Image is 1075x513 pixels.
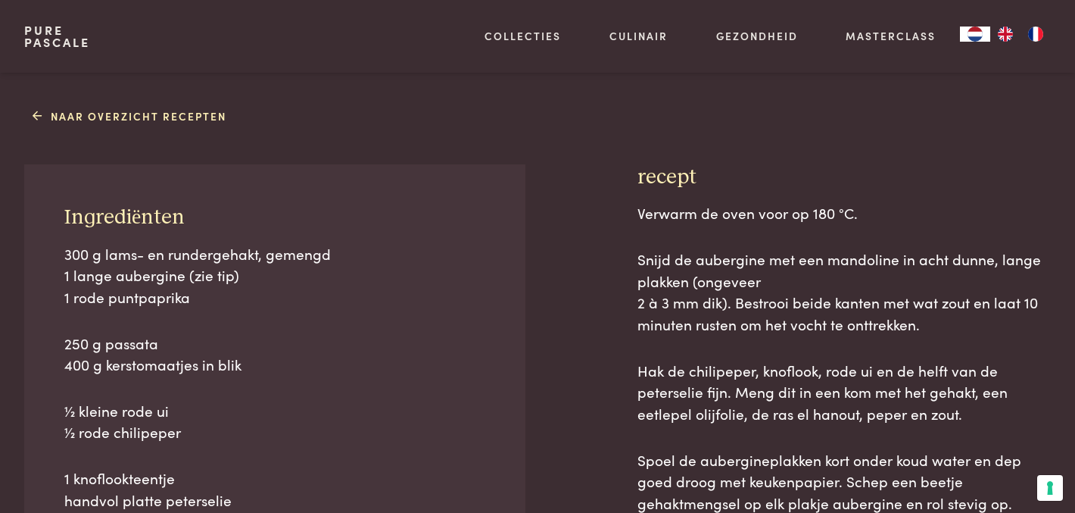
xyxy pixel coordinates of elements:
span: 1 knoflookteentje [64,468,175,488]
span: 1⁄2 kleine rode ui [64,400,169,421]
a: Naar overzicht recepten [33,108,227,124]
span: 400 g kerstomaatjes in blik [64,354,241,374]
aside: Language selected: Nederlands [960,27,1051,42]
span: handvol platte peterselie [64,490,232,510]
span: 250 g passata [64,333,158,353]
ul: Language list [990,27,1051,42]
span: 2 à 3 mm dik). Bestrooi beide kanten met wat zout en laat 10 minuten rusten om het vocht te ontt... [637,292,1038,334]
span: 300 g lams- en rundergehakt, gemengd [64,243,331,264]
a: Masterclass [846,28,936,44]
span: Hak de chilipeper, knoflook, rode ui en de helft van de peterselie fijn. Meng dit in een kom met ... [637,360,1008,424]
span: 1 lange aubergine (zie tip) [64,264,239,285]
div: Language [960,27,990,42]
a: NL [960,27,990,42]
button: Uw voorkeuren voor toestemming voor trackingtechnologieën [1037,475,1063,501]
a: Culinair [609,28,668,44]
a: FR [1020,27,1051,42]
h3: recept [637,164,1052,191]
a: Gezondheid [716,28,798,44]
span: 1⁄2 rode chilipeper [64,421,181,442]
span: Ingrediënten [64,207,185,228]
span: Snijd de aubergine met een mandoline in acht dunne, lange plakken (ongeveer [637,249,1041,291]
span: Verwarm de oven voor op 180 °C. [637,202,858,223]
span: Spoel de aubergineplakken kort onder koud water en dep goed droog met keukenpapier. Schep een bee... [637,449,1021,513]
a: PurePascale [24,24,90,48]
a: Collecties [485,28,561,44]
a: EN [990,27,1020,42]
span: 1 rode puntpaprika [64,286,190,307]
